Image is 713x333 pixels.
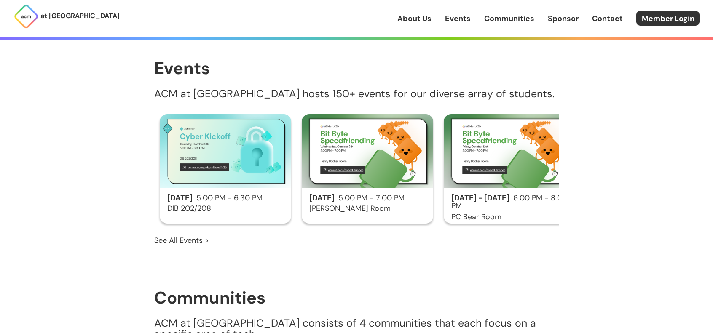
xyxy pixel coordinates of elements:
[160,194,291,202] h2: 5:00 PM - 6:30 PM
[154,235,209,246] a: See All Events >
[451,193,509,203] span: [DATE] - [DATE]
[397,13,432,24] a: About Us
[444,114,575,188] img: Bit Byte Meet the Tree
[592,13,623,24] a: Contact
[484,13,534,24] a: Communities
[154,59,559,77] h1: Events
[154,288,559,307] h1: Communities
[167,193,193,203] span: [DATE]
[40,11,120,21] p: at [GEOGRAPHIC_DATA]
[444,213,575,221] h3: PC Bear Room
[13,4,120,29] a: at [GEOGRAPHIC_DATA]
[154,88,559,99] p: ACM at [GEOGRAPHIC_DATA] hosts 150+ events for our diverse array of students.
[636,11,700,26] a: Member Login
[302,114,433,188] img: Bit Byte Speedfriending
[548,13,579,24] a: Sponsor
[160,205,291,213] h3: DIB 202/208
[445,13,471,24] a: Events
[309,193,335,203] span: [DATE]
[302,205,433,213] h3: [PERSON_NAME] Room
[302,194,433,202] h2: 5:00 PM - 7:00 PM
[444,194,575,211] h2: 6:00 PM - 8:00 PM
[160,114,291,188] img: Lockpicking 103
[13,4,39,29] img: ACM Logo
